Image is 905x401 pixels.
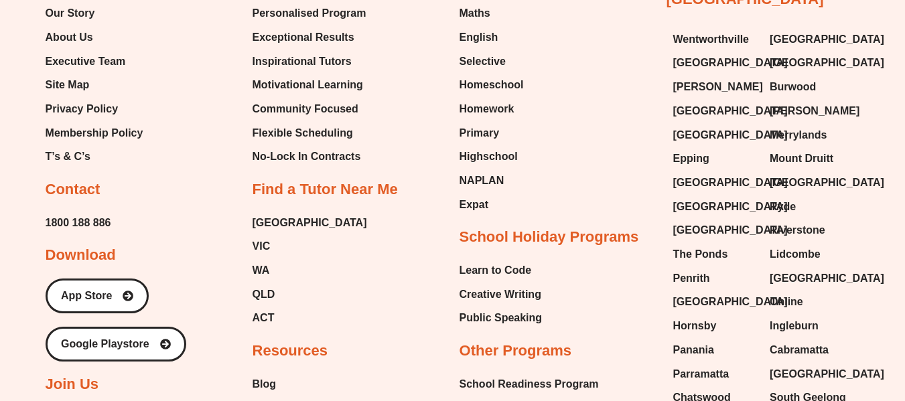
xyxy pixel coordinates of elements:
a: Blog [253,374,413,394]
span: Parramatta [673,364,729,384]
a: Site Map [46,75,143,95]
span: About Us [46,27,93,48]
span: Wentworthville [673,29,750,50]
span: Lidcombe [770,244,821,264]
a: Highschool [460,147,524,167]
a: Community Focused [253,99,366,119]
span: [GEOGRAPHIC_DATA] [673,292,788,312]
a: Homework [460,99,524,119]
a: Riverstone [770,220,853,240]
span: Riverstone [770,220,825,240]
h2: Find a Tutor Near Me [253,180,398,199]
h2: Other Programs [460,341,572,361]
a: Homeschool [460,75,524,95]
span: [GEOGRAPHIC_DATA] [770,29,884,50]
span: Privacy Policy [46,99,119,119]
h2: Download [46,246,116,265]
a: Public Speaking [460,308,543,328]
a: WA [253,260,367,280]
span: Learn to Code [460,260,532,280]
a: T’s & C’s [46,147,143,167]
span: Inspirational Tutors [253,52,352,72]
a: [GEOGRAPHIC_DATA] [253,213,367,233]
a: Expat [460,195,524,215]
a: Wentworthville [673,29,756,50]
span: Blog [253,374,277,394]
a: Maths [460,3,524,23]
span: WA [253,260,270,280]
a: Google Playstore [46,327,186,362]
span: Flexible Scheduling [253,123,353,143]
span: [GEOGRAPHIC_DATA] [673,53,788,73]
span: Site Map [46,75,90,95]
a: [GEOGRAPHIC_DATA] [770,173,853,193]
span: English [460,27,498,48]
span: VIC [253,236,271,256]
h2: School Holiday Programs [460,228,639,247]
a: Motivational Learning [253,75,366,95]
span: Penrith [673,268,710,289]
a: ACT [253,308,367,328]
span: QLD [253,285,275,305]
a: [GEOGRAPHIC_DATA] [673,125,756,145]
span: Our Story [46,3,95,23]
a: Primary [460,123,524,143]
a: School Readiness Program [460,374,599,394]
a: Ryde [770,197,853,217]
span: Maths [460,3,490,23]
span: Hornsby [673,316,717,336]
a: [GEOGRAPHIC_DATA] [673,197,756,217]
span: [PERSON_NAME] [770,101,859,121]
span: No-Lock In Contracts [253,147,361,167]
span: The Ponds [673,244,728,264]
span: Executive Team [46,52,126,72]
a: [PERSON_NAME] [770,101,853,121]
a: [GEOGRAPHIC_DATA] [673,220,756,240]
a: Privacy Policy [46,99,143,119]
a: Burwood [770,77,853,97]
span: Personalised Program [253,3,366,23]
a: Hornsby [673,316,756,336]
span: Mount Druitt [770,149,833,169]
span: [GEOGRAPHIC_DATA] [673,220,788,240]
span: Motivational Learning [253,75,363,95]
span: Google Playstore [61,339,149,349]
a: NAPLAN [460,171,524,191]
span: [GEOGRAPHIC_DATA] [770,53,884,73]
span: Expat [460,195,489,215]
a: Learn to Code [460,260,543,280]
a: Selective [460,52,524,72]
a: Flexible Scheduling [253,123,366,143]
h2: Contact [46,180,100,199]
iframe: Chat Widget [682,250,905,401]
span: Merrylands [770,125,827,145]
a: [GEOGRAPHIC_DATA] [770,29,853,50]
span: NAPLAN [460,171,504,191]
span: Selective [460,52,506,72]
a: [GEOGRAPHIC_DATA] [673,292,756,312]
span: Burwood [770,77,816,97]
a: Exceptional Results [253,27,366,48]
span: Epping [673,149,709,169]
a: Membership Policy [46,123,143,143]
span: Panania [673,340,714,360]
span: [PERSON_NAME] [673,77,763,97]
a: Lidcombe [770,244,853,264]
a: App Store [46,278,149,313]
a: Penrith [673,268,756,289]
span: Creative Writing [460,285,541,305]
span: ACT [253,308,275,328]
a: [GEOGRAPHIC_DATA] [770,53,853,73]
span: Homework [460,99,514,119]
span: Primary [460,123,500,143]
span: [GEOGRAPHIC_DATA] [673,197,788,217]
a: 1800 188 886 [46,213,111,233]
span: [GEOGRAPHIC_DATA] [673,125,788,145]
